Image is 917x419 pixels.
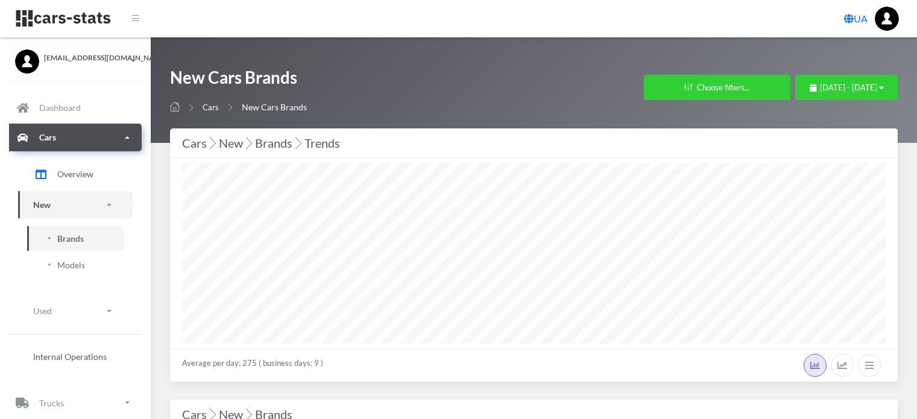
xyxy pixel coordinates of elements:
a: Cars [203,102,219,112]
p: Used [33,303,52,318]
span: New Cars Brands [242,102,307,112]
p: Trucks [39,395,64,411]
div: Cars New Brands Trends [182,133,886,153]
a: Cars [9,124,142,151]
h1: New Cars Brands [170,66,307,95]
button: [DATE] - [DATE] [795,75,898,100]
img: navbar brand [15,9,112,28]
a: Dashboard [9,94,142,122]
a: Models [27,253,124,277]
img: ... [875,7,899,31]
a: Overview [18,159,133,189]
p: New [33,197,51,212]
a: Trucks [9,389,142,417]
a: Used [18,297,133,324]
a: New [18,191,133,218]
p: Cars [39,130,56,145]
a: [EMAIL_ADDRESS][DOMAIN_NAME] [15,49,136,63]
span: Models [57,259,85,271]
span: [EMAIL_ADDRESS][DOMAIN_NAME] [44,52,136,63]
a: UA [839,7,872,31]
a: Internal Operations [18,344,133,369]
span: [DATE] - [DATE] [820,83,877,92]
div: Average per day: 275 ( business days: 9 ) [170,348,898,382]
a: Brands [27,226,124,251]
span: Internal Operations [33,350,107,363]
button: Choose filters... [644,75,790,100]
p: Dashboard [39,100,81,115]
span: Brands [57,232,84,245]
span: Overview [57,168,93,180]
